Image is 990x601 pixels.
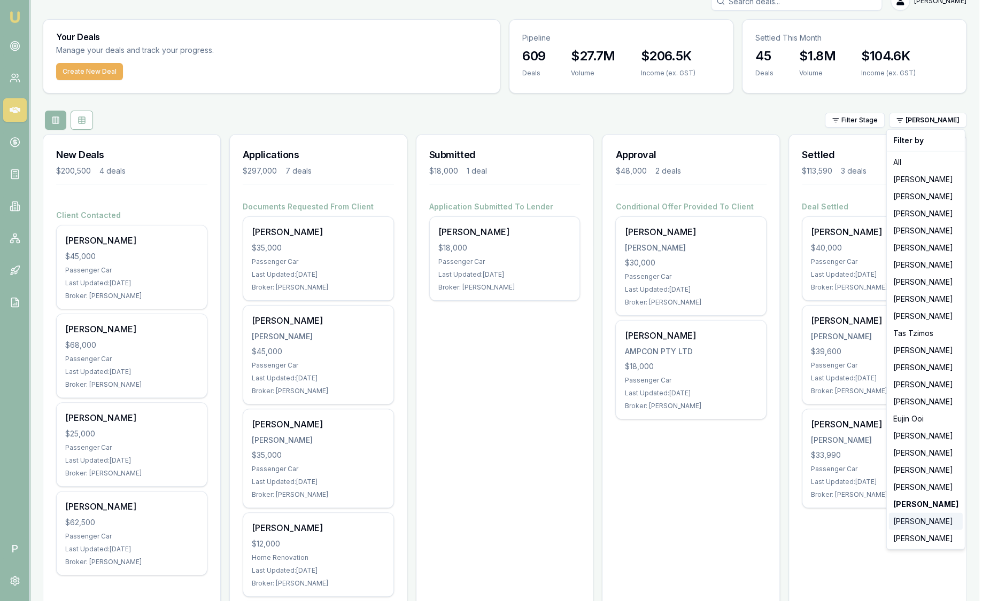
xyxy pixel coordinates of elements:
div: Eujin Ooi [889,410,963,427]
div: [PERSON_NAME] [889,513,963,530]
strong: [PERSON_NAME] [893,499,958,510]
div: [PERSON_NAME] [889,291,963,308]
div: [PERSON_NAME] [889,342,963,359]
div: [PERSON_NAME] [889,393,963,410]
div: [PERSON_NAME] [889,376,963,393]
div: Tas Tzimos [889,325,963,342]
div: [PERSON_NAME] [889,188,963,205]
div: [PERSON_NAME] [889,205,963,222]
div: [PERSON_NAME] [889,256,963,274]
div: All [889,154,963,171]
div: [PERSON_NAME] [889,427,963,444]
div: [PERSON_NAME] [889,274,963,291]
div: [PERSON_NAME] [889,444,963,462]
div: [PERSON_NAME] [889,359,963,376]
div: [PERSON_NAME] [889,479,963,496]
div: [PERSON_NAME] [889,308,963,325]
div: [PERSON_NAME] [889,462,963,479]
div: [PERSON_NAME] [889,530,963,547]
div: [PERSON_NAME] [889,171,963,188]
div: [PERSON_NAME] [889,222,963,239]
div: Filter by [889,132,963,149]
div: [PERSON_NAME] [889,239,963,256]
